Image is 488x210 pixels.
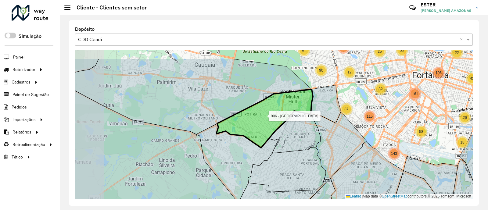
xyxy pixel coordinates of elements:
[409,88,421,100] div: 161
[412,92,418,96] span: 161
[396,44,408,56] div: 35
[375,83,387,95] div: 32
[400,48,404,52] span: 35
[451,47,463,59] div: 22
[344,107,348,111] span: 87
[388,148,400,160] div: 143
[19,33,41,40] label: Simulação
[75,26,95,33] label: Depósito
[415,126,427,138] div: 58
[319,68,323,73] span: 90
[455,51,459,55] span: 22
[419,130,423,134] span: 58
[421,8,471,13] span: [PERSON_NAME] AMAZONAS
[432,67,445,79] div: 105
[13,116,36,123] span: Importações
[379,87,382,91] span: 32
[460,36,465,43] span: Clear all
[345,194,473,199] div: Map data © contributors,© 2025 TomTom, Microsoft
[298,44,310,56] div: 87
[302,48,306,52] span: 87
[315,64,327,77] div: 90
[466,73,478,85] div: 43
[12,154,23,160] span: Tático
[456,136,468,148] div: 18
[13,129,31,135] span: Relatórios
[347,70,351,74] span: 12
[13,141,45,148] span: Retroalimentação
[374,45,386,58] div: 25
[382,194,408,198] a: OpenStreetMap
[13,91,49,98] span: Painel de Sugestão
[460,140,464,144] span: 18
[459,112,471,124] div: 26
[470,77,474,81] span: 43
[367,114,373,119] span: 115
[436,71,442,75] span: 105
[13,54,24,60] span: Painel
[406,1,419,14] a: Contato Rápido
[421,2,471,8] h3: ESTER
[12,104,27,110] span: Pedidos
[340,103,353,115] div: 87
[343,66,356,78] div: 12
[391,151,397,156] span: 143
[378,49,382,54] span: 25
[70,4,147,11] h2: Cliente - Clientes sem setor
[12,79,30,85] span: Cadastros
[13,66,35,73] span: Roteirizador
[346,194,361,198] a: Leaflet
[364,110,376,123] div: 115
[463,116,467,120] span: 26
[362,194,363,198] span: |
